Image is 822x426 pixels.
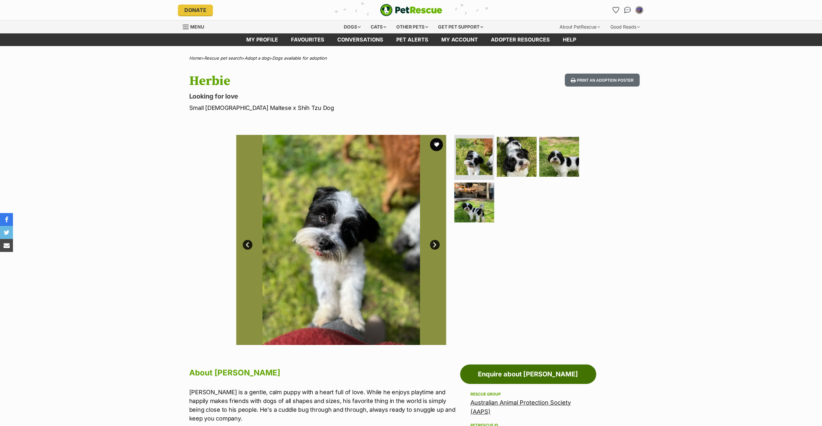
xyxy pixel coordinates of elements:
img: logo-e224e6f780fb5917bec1dbf3a21bbac754714ae5b6737aabdf751b685950b380.svg [380,4,442,16]
button: favourite [430,138,443,151]
a: Australian Animal Protection Society (AAPS) [470,399,571,415]
p: [PERSON_NAME] is a gentle, calm puppy with a heart full of love. While he enjoys playtime and hap... [189,388,457,423]
a: conversations [331,33,390,46]
a: Help [556,33,583,46]
a: Rescue pet search [204,55,242,61]
button: Print an adoption poster [565,74,639,87]
img: Photo of Herbie [539,137,579,177]
a: My profile [240,33,284,46]
img: Photo of Herbie [454,183,494,222]
span: Menu [190,24,204,30]
div: Get pet support [434,20,488,33]
a: Home [189,55,201,61]
a: Pet alerts [390,33,435,46]
div: Good Reads [606,20,644,33]
div: Dogs [339,20,365,33]
a: PetRescue [380,4,442,16]
a: My account [435,33,484,46]
p: Small [DEMOGRAPHIC_DATA] Maltese x Shih Tzu Dog [189,103,463,112]
img: Photo of Herbie [236,135,446,345]
div: About PetRescue [555,20,605,33]
p: Looking for love [189,92,463,101]
img: Photo of Herbie [456,138,492,175]
a: Conversations [622,5,633,15]
a: Donate [178,5,213,16]
a: Adopter resources [484,33,556,46]
a: Next [430,240,440,250]
img: Photo of Herbie [497,137,537,177]
div: Other pets [392,20,433,33]
a: Favourites [611,5,621,15]
div: Rescue group [470,392,586,397]
a: Enquire about [PERSON_NAME] [460,364,596,384]
div: > > > [173,56,649,61]
div: Cats [366,20,391,33]
a: Menu [183,20,209,32]
a: Dogs available for adoption [272,55,327,61]
a: Prev [243,240,252,250]
img: chat-41dd97257d64d25036548639549fe6c8038ab92f7586957e7f3b1b290dea8141.svg [624,7,631,13]
ul: Account quick links [611,5,644,15]
img: Megan Porter profile pic [636,7,643,13]
a: Adopt a dog [245,55,269,61]
button: My account [634,5,644,15]
h1: Herbie [189,74,463,89]
h2: About [PERSON_NAME] [189,366,457,380]
a: Favourites [284,33,331,46]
